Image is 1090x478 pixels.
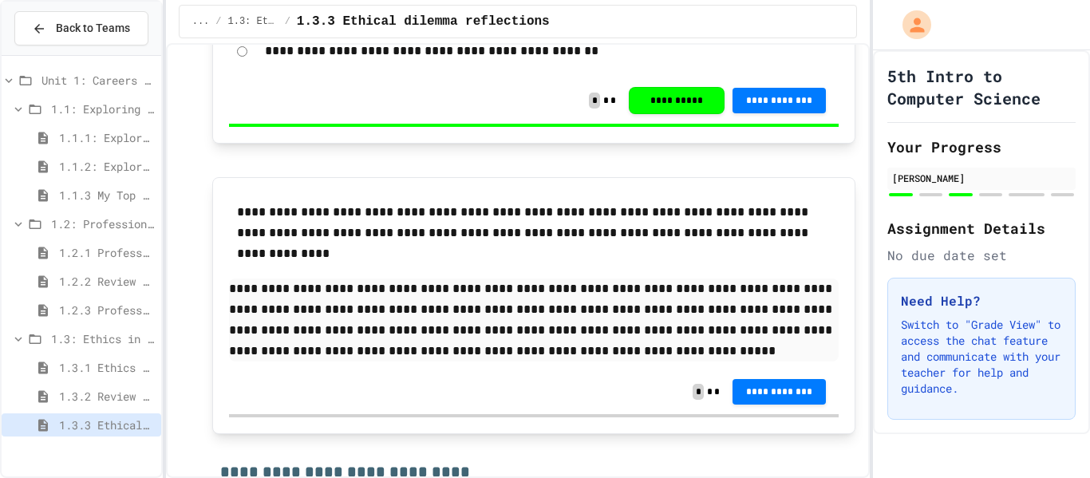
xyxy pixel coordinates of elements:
h2: Your Progress [887,136,1076,158]
h1: 5th Intro to Computer Science [887,65,1076,109]
span: 1.2: Professional Communication [51,215,155,232]
button: Back to Teams [14,11,148,45]
span: 1.2.2 Review - Professional Communication [59,273,155,290]
span: 1.3.1 Ethics in Computer Science [59,359,155,376]
span: 1.1: Exploring CS Careers [51,101,155,117]
span: 1.1.3 My Top 3 CS Careers! [59,187,155,203]
span: 1.1.2: Exploring CS Careers - Review [59,158,155,175]
span: Unit 1: Careers & Professionalism [41,72,155,89]
h2: Assignment Details [887,217,1076,239]
span: 1.2.1 Professional Communication [59,244,155,261]
span: 1.1.1: Exploring CS Careers [59,129,155,146]
div: My Account [886,6,935,43]
span: / [285,15,290,28]
span: 1.3.2 Review - Ethics in Computer Science [59,388,155,405]
span: ... [192,15,210,28]
span: 1.3.3 Ethical dilemma reflections [59,417,155,433]
p: Switch to "Grade View" to access the chat feature and communicate with your teacher for help and ... [901,317,1062,397]
span: 1.3.3 Ethical dilemma reflections [297,12,550,31]
span: 1.3: Ethics in Computing [51,330,155,347]
span: 1.3: Ethics in Computing [228,15,278,28]
div: No due date set [887,246,1076,265]
div: [PERSON_NAME] [892,171,1071,185]
span: / [215,15,221,28]
span: Back to Teams [56,20,130,37]
h3: Need Help? [901,291,1062,310]
span: 1.2.3 Professional Communication Challenge [59,302,155,318]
